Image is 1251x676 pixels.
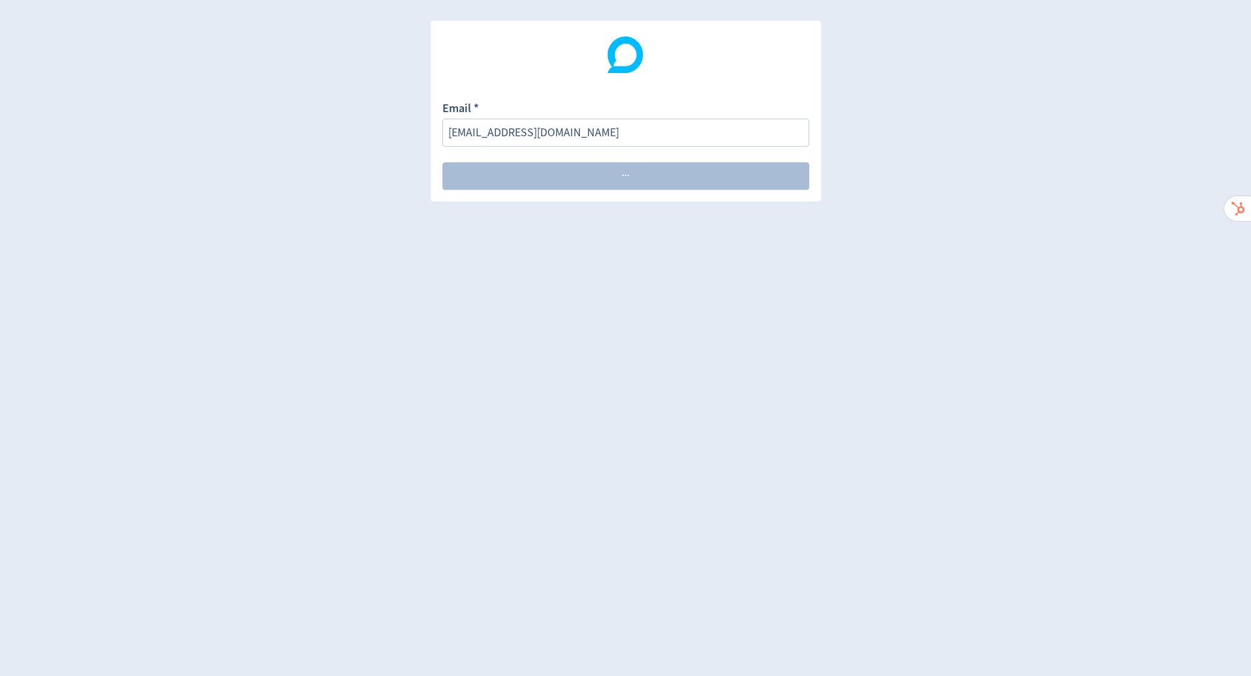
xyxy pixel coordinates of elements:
[442,100,479,119] label: Email *
[622,170,624,182] span: ·
[607,37,644,73] img: Digivizer Logo
[627,170,629,182] span: ·
[624,170,627,182] span: ·
[442,162,809,190] button: ···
